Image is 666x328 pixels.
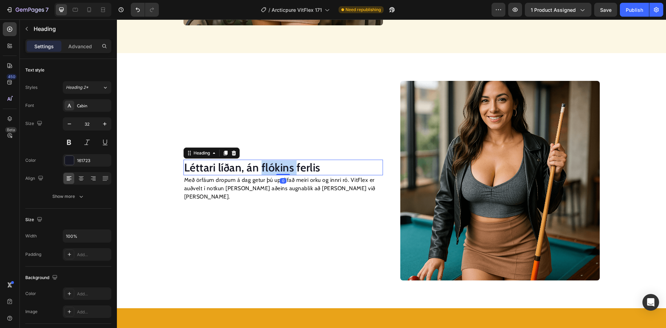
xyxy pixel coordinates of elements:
[77,158,110,164] div: 161723
[77,309,110,315] div: Add...
[77,252,110,258] div: Add...
[25,67,44,73] div: Text style
[3,3,52,17] button: 7
[25,309,37,315] div: Image
[25,119,44,128] div: Size
[642,294,659,311] div: Open Intercom Messenger
[25,233,37,239] div: Width
[45,6,49,14] p: 7
[25,102,34,109] div: Font
[594,3,617,17] button: Save
[25,190,111,203] button: Show more
[163,159,170,164] div: 0
[620,3,649,17] button: Publish
[5,127,17,133] div: Beta
[7,74,17,79] div: 450
[25,273,59,283] div: Background
[67,157,265,182] p: Með örfáum dropum á dag getur þú upplifað meiri orku og innri ró. VitFlex er auðvelt í notkun [PE...
[63,81,111,94] button: Heading 2*
[283,61,483,261] img: gempages_569571451670103020-316bcf62-bd5a-43c1-bd9d-35282399acda.png
[626,6,643,14] div: Publish
[117,19,666,328] iframe: Design area
[34,43,54,50] p: Settings
[77,291,110,297] div: Add...
[52,193,85,200] div: Show more
[63,230,111,242] input: Auto
[77,103,110,109] div: Cabin
[600,7,612,13] span: Save
[66,84,88,91] span: Heading 2*
[131,3,159,17] div: Undo/Redo
[25,174,45,183] div: Align
[25,157,36,163] div: Color
[25,215,44,225] div: Size
[68,43,92,50] p: Advanced
[34,25,109,33] p: Heading
[345,7,381,13] span: Need republishing
[25,291,36,297] div: Color
[525,3,591,17] button: 1 product assigned
[268,6,270,14] span: /
[272,6,322,14] span: Arcticpure VitFlex 171
[531,6,576,14] span: 1 product assigned
[25,84,37,91] div: Styles
[25,251,41,258] div: Padding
